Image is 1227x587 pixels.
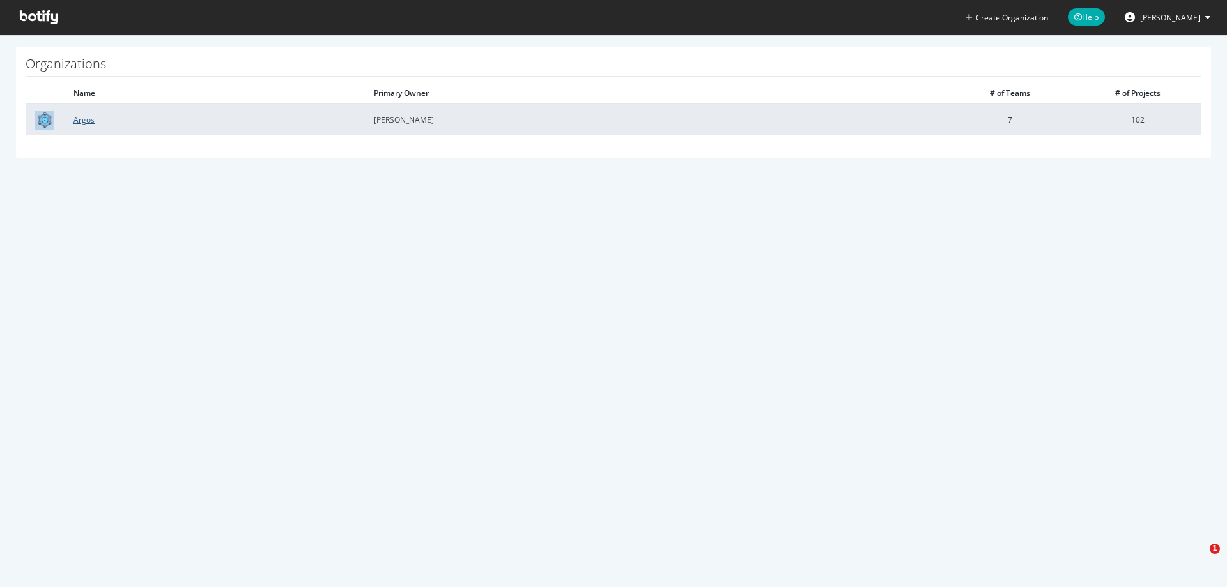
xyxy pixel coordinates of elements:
th: Primary Owner [364,83,946,103]
button: [PERSON_NAME] [1115,7,1221,27]
th: Name [64,83,364,103]
span: Jordan Bradley [1140,12,1200,23]
td: [PERSON_NAME] [364,103,946,135]
iframe: Intercom live chat [1184,544,1214,574]
span: 1 [1210,544,1220,554]
a: Argos [73,114,95,125]
td: 102 [1074,103,1201,135]
h1: Organizations [26,57,1201,77]
th: # of Projects [1074,83,1201,103]
span: Help [1068,8,1105,26]
td: 7 [946,103,1074,135]
img: Argos [35,111,54,130]
th: # of Teams [946,83,1074,103]
button: Create Organization [965,11,1049,24]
